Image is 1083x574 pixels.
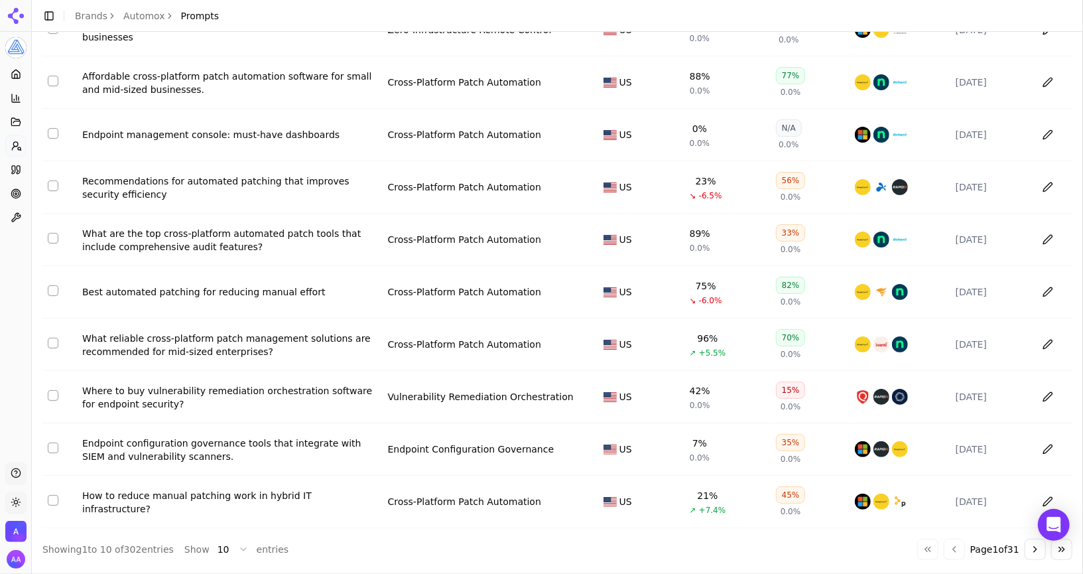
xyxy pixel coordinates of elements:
[1037,334,1058,355] button: Edit in sheet
[873,494,889,510] img: manageengine
[48,495,58,506] button: Select row 10
[855,284,871,300] img: manageengine
[388,390,574,403] a: Vulnerability Remediation Orchestration
[855,441,871,457] img: microsoft
[692,437,707,450] div: 7%
[892,441,908,457] img: manageengine
[690,295,696,306] span: ↘
[42,543,174,556] div: Showing 1 to 10 of 302 entries
[48,180,58,191] button: Select row 4
[619,338,632,351] span: US
[699,190,722,201] span: -6.5%
[48,443,58,453] button: Select row 9
[779,139,799,150] span: 0.0%
[956,128,1024,141] div: [DATE]
[1037,229,1058,250] button: Edit in sheet
[619,233,632,246] span: US
[690,243,710,253] span: 0.0%
[690,348,696,358] span: ↗
[1037,281,1058,303] button: Edit in sheet
[82,227,377,253] a: What are the top cross-platform automated patch tools that include comprehensive audit features?
[776,119,802,137] div: N/A
[1038,509,1070,541] div: Open Intercom Messenger
[690,190,696,201] span: ↘
[873,389,889,405] img: rapid7
[956,390,1024,403] div: [DATE]
[781,349,801,360] span: 0.0%
[604,78,617,88] img: US flag
[388,76,541,89] a: Cross-Platform Patch Automation
[388,495,541,508] div: Cross-Platform Patch Automation
[604,392,617,402] img: US flag
[82,384,377,411] a: Where to buy vulnerability remediation orchestration software for endpoint security?
[855,336,871,352] img: manageengine
[970,543,1019,556] span: Page 1 of 31
[699,295,722,306] span: -6.0%
[82,437,377,463] a: Endpoint configuration governance tools that integrate with SIEM and vulnerability scanners.
[690,86,710,96] span: 0.0%
[873,179,889,195] img: splashtop
[75,11,107,21] a: Brands
[776,224,806,242] div: 33%
[181,9,220,23] span: Prompts
[388,128,541,141] div: Cross-Platform Patch Automation
[604,235,617,245] img: US flag
[5,521,27,542] img: Admin
[82,128,377,141] a: Endpoint management console: must-have dashboards
[873,74,889,90] img: ninjaone
[1037,177,1058,198] button: Edit in sheet
[5,37,27,58] button: Current brand: Automox
[697,489,718,502] div: 21%
[956,495,1024,508] div: [DATE]
[5,37,27,58] img: Automox
[873,284,889,300] img: solarwinds
[388,180,541,194] a: Cross-Platform Patch Automation
[956,338,1024,351] div: [DATE]
[1037,439,1058,460] button: Edit in sheet
[776,434,806,451] div: 35%
[776,382,806,399] div: 15%
[956,233,1024,246] div: [DATE]
[82,489,377,516] a: How to reduce manual patching work in hybrid IT infrastructure?
[604,497,617,507] img: US flag
[690,453,710,463] span: 0.0%
[75,9,219,23] nav: breadcrumb
[123,9,165,23] a: Automox
[48,233,58,244] button: Select row 5
[781,87,801,98] span: 0.0%
[388,285,541,299] a: Cross-Platform Patch Automation
[696,175,716,188] div: 23%
[604,130,617,140] img: US flag
[82,332,377,358] a: What reliable cross-platform patch management solutions are recommended for mid-sized enterprises?
[388,233,541,246] a: Cross-Platform Patch Automation
[892,494,908,510] img: puppet
[892,336,908,352] img: ninjaone
[388,443,554,456] a: Endpoint Configuration Governance
[776,486,806,504] div: 45%
[956,180,1024,194] div: [DATE]
[7,550,25,569] img: Alp Aysan
[48,76,58,86] button: Select row 2
[1037,386,1058,407] button: Edit in sheet
[956,285,1024,299] div: [DATE]
[699,505,726,516] span: +7.4%
[82,175,377,201] a: Recommendations for automated patching that improves security efficiency
[873,127,889,143] img: ninjaone
[690,33,710,44] span: 0.0%
[7,550,25,569] button: Open user button
[892,179,908,195] img: rapid7
[1037,72,1058,93] button: Edit in sheet
[956,443,1024,456] div: [DATE]
[781,297,801,307] span: 0.0%
[619,76,632,89] span: US
[776,277,806,294] div: 82%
